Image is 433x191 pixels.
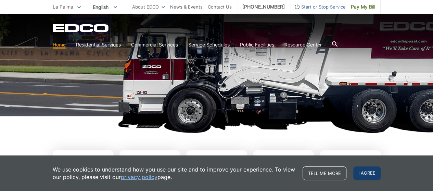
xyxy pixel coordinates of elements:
[121,173,157,181] a: privacy policy
[53,24,110,32] a: EDCD logo. Return to the homepage.
[76,41,121,49] a: Residential Services
[132,3,165,11] a: About EDCO
[170,3,203,11] a: News & Events
[53,4,73,10] span: La Palma
[303,166,346,180] a: Tell me more
[53,41,66,49] a: Home
[353,166,381,180] span: I agree
[240,41,274,49] a: Public Facilities
[208,3,232,11] a: Contact Us
[131,41,178,49] a: Commercial Services
[284,41,322,49] a: Resource Center
[88,1,122,13] span: English
[53,166,296,181] p: We use cookies to understand how you use our site and to improve your experience. To view our pol...
[351,3,375,11] span: Pay My Bill
[188,41,230,49] a: Service Schedules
